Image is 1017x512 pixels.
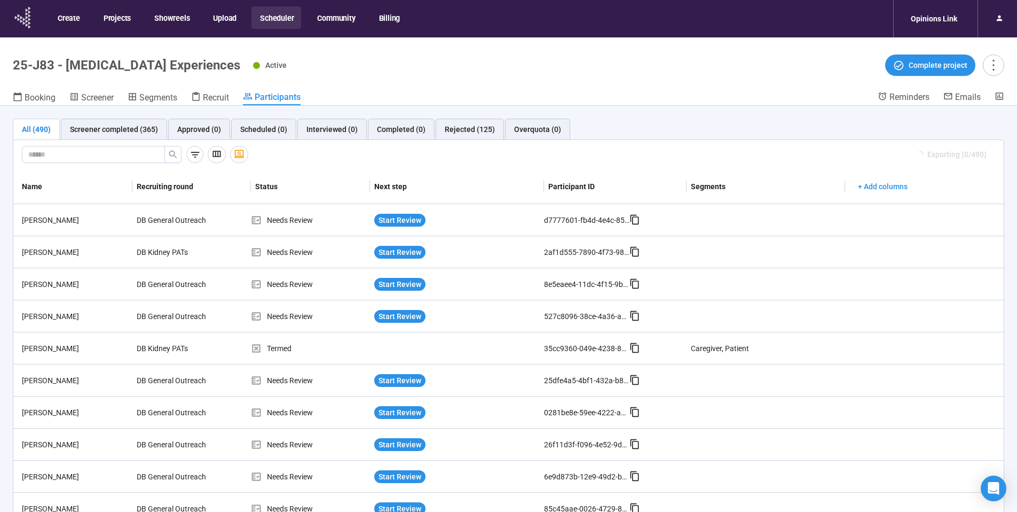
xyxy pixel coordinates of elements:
[132,402,212,423] div: DB General Outreach
[251,278,370,290] div: Needs Review
[177,123,221,135] div: Approved (0)
[18,214,132,226] div: [PERSON_NAME]
[849,178,916,195] button: + Add columns
[374,374,425,387] button: Start Review
[374,310,425,323] button: Start Review
[251,311,370,322] div: Needs Review
[18,439,132,451] div: [PERSON_NAME]
[25,92,56,103] span: Booking
[907,146,995,163] button: Exporting (0/490)
[544,169,687,204] th: Participant ID
[374,406,425,419] button: Start Review
[191,91,229,105] a: Recruit
[379,407,421,418] span: Start Review
[204,6,244,29] button: Upload
[379,311,421,322] span: Start Review
[49,6,88,29] button: Create
[544,471,629,483] div: 6e9d873b-12e9-49d2-b3f1-37e8005334e0
[377,123,425,135] div: Completed (0)
[544,375,629,386] div: 25dfe4a5-4bf1-432a-b814-bfce0293b28f
[132,274,212,294] div: DB General Outreach
[374,438,425,451] button: Start Review
[251,246,370,258] div: Needs Review
[370,6,408,29] button: Billing
[132,370,212,391] div: DB General Outreach
[374,246,425,259] button: Start Review
[914,150,924,159] span: loading
[18,375,132,386] div: [PERSON_NAME]
[379,439,421,451] span: Start Review
[13,58,240,73] h1: 25-J83 - [MEDICAL_DATA] Experiences
[132,435,212,455] div: DB General Outreach
[374,278,425,291] button: Start Review
[986,58,1000,72] span: more
[691,343,749,354] div: Caregiver, Patient
[445,123,495,135] div: Rejected (125)
[132,242,212,262] div: DB Kidney PATs
[251,6,301,29] button: Scheduler
[70,123,158,135] div: Screener completed (365)
[13,91,56,105] a: Booking
[203,92,229,103] span: Recruit
[374,470,425,483] button: Start Review
[251,214,370,226] div: Needs Review
[544,343,629,354] div: 35cc9360-049e-4238-8cfa-e6b10656041e
[955,92,981,102] span: Emails
[983,55,1004,76] button: more
[81,92,114,103] span: Screener
[687,169,845,204] th: Segments
[251,169,370,204] th: Status
[544,246,629,258] div: 2af1d555-7890-4f73-98c5-b10263375ee0
[240,123,287,135] div: Scheduled (0)
[909,59,967,71] span: Complete project
[981,476,1006,501] div: Open Intercom Messenger
[18,311,132,322] div: [PERSON_NAME]
[18,407,132,418] div: [PERSON_NAME]
[370,169,544,204] th: Next step
[927,149,987,160] span: Exporting (0/490)
[309,6,362,29] button: Community
[544,439,629,451] div: 26f11d3f-f096-4e52-9d94-e66a57fe8e54
[379,214,421,226] span: Start Review
[251,407,370,418] div: Needs Review
[904,9,964,29] div: Opinions Link
[132,338,212,359] div: DB Kidney PATs
[18,246,132,258] div: [PERSON_NAME]
[943,91,981,104] a: Emails
[18,343,132,354] div: [PERSON_NAME]
[544,311,629,322] div: 527c8096-38ce-4a36-aa67-57acb0db057a
[251,375,370,386] div: Needs Review
[243,91,301,105] a: Participants
[132,306,212,327] div: DB General Outreach
[164,146,182,163] button: search
[878,91,929,104] a: Reminders
[544,214,629,226] div: d7777601-fb4d-4e4c-85ba-3e8e8fb17a2f
[858,181,908,192] span: + Add columns
[265,61,287,69] span: Active
[95,6,138,29] button: Projects
[379,375,421,386] span: Start Review
[379,246,421,258] span: Start Review
[544,407,629,418] div: 0281be8e-59ee-4222-ab25-f841ee9c71f1
[132,467,212,487] div: DB General Outreach
[255,92,301,102] span: Participants
[132,169,251,204] th: Recruiting round
[251,343,370,354] div: Termed
[13,169,132,204] th: Name
[885,55,975,76] button: Complete project
[18,278,132,290] div: [PERSON_NAME]
[306,123,358,135] div: Interviewed (0)
[146,6,197,29] button: Showreels
[889,92,929,102] span: Reminders
[18,471,132,483] div: [PERSON_NAME]
[139,92,177,103] span: Segments
[379,471,421,483] span: Start Review
[514,123,561,135] div: Overquota (0)
[22,123,51,135] div: All (490)
[169,150,177,159] span: search
[132,210,212,230] div: DB General Outreach
[251,471,370,483] div: Needs Review
[374,214,425,227] button: Start Review
[69,91,114,105] a: Screener
[379,278,421,290] span: Start Review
